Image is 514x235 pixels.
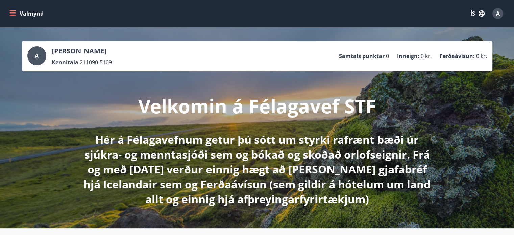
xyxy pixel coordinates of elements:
[386,52,389,60] span: 0
[440,52,475,60] p: Ferðaávísun :
[8,7,46,20] button: menu
[397,52,419,60] p: Inneign :
[52,46,112,56] p: [PERSON_NAME]
[476,52,487,60] span: 0 kr.
[80,58,112,66] span: 211090-5109
[467,7,488,20] button: ÍS
[339,52,385,60] p: Samtals punktar
[35,52,39,60] span: A
[79,132,436,207] p: Hér á Félagavefnum getur þú sótt um styrki rafrænt bæði úr sjúkra- og menntasjóði sem og bókað og...
[52,58,78,66] p: Kennitala
[421,52,432,60] span: 0 kr.
[138,93,376,119] p: Velkomin á Félagavef STF
[496,10,500,17] span: A
[490,5,506,22] button: A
